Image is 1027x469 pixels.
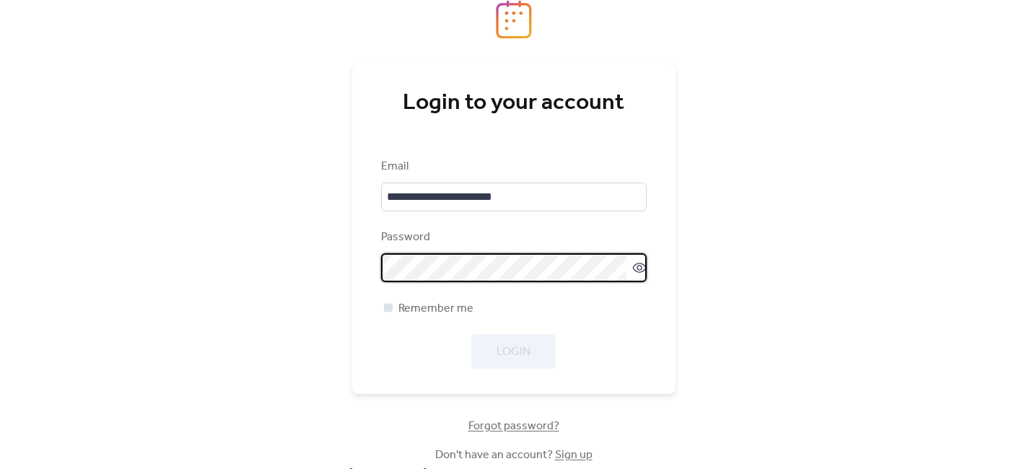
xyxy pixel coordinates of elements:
div: Password [381,229,644,246]
a: Sign up [555,444,593,466]
a: Forgot password? [468,422,559,430]
div: Email [381,158,644,175]
span: Remember me [398,300,473,317]
span: Forgot password? [468,418,559,435]
div: Login to your account [381,89,647,118]
span: Don't have an account? [435,447,593,464]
